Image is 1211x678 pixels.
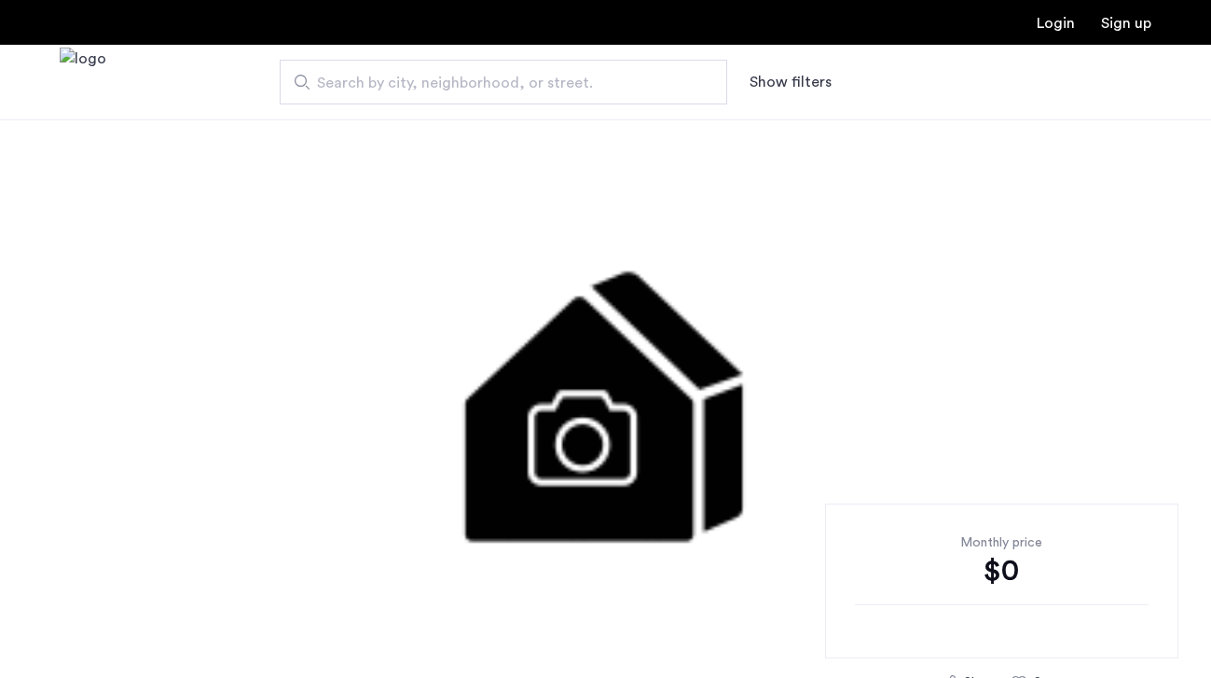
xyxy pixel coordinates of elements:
div: $0 [855,552,1149,589]
a: Cazamio Logo [60,48,106,118]
button: Show or hide filters [750,71,832,93]
a: Registration [1101,16,1151,31]
a: Login [1037,16,1075,31]
div: Monthly price [855,533,1149,552]
input: Apartment Search [280,60,727,104]
span: Search by city, neighborhood, or street. [317,72,675,94]
img: logo [60,48,106,118]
